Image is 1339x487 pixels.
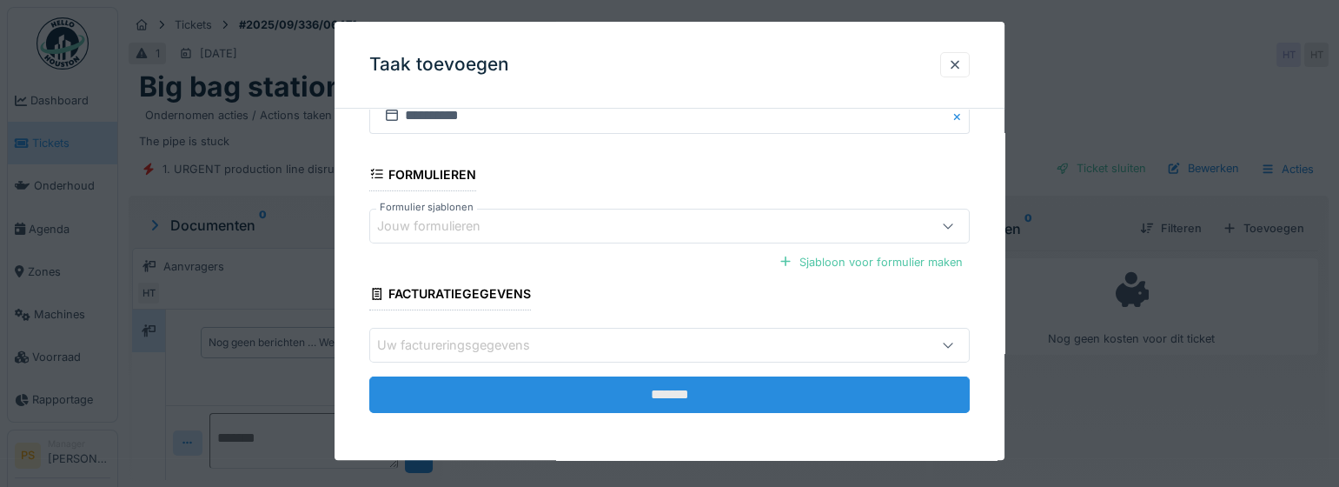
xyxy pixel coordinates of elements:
div: Formulieren [369,162,476,191]
label: Formulier sjablonen [376,200,477,215]
div: Uw factureringsgegevens [377,336,554,355]
div: Facturatiegegevens [369,281,531,310]
div: Sjabloon voor formulier maken [772,250,970,274]
div: Jouw formulieren [377,217,505,236]
h3: Taak toevoegen [369,54,509,76]
button: Close [951,97,970,134]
